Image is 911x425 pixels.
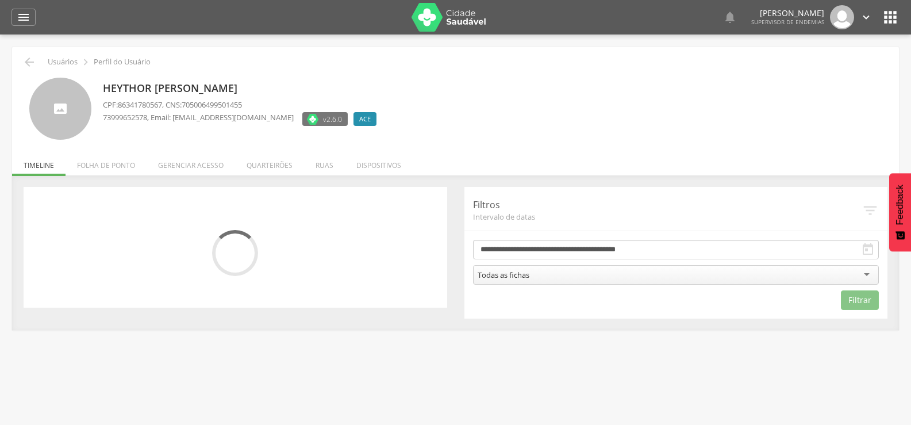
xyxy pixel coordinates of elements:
[723,10,737,24] i: 
[478,270,529,280] div: Todas as fichas
[66,149,147,176] li: Folha de ponto
[118,99,162,110] span: 86341780567
[17,10,30,24] i: 
[841,290,879,310] button: Filtrar
[147,149,235,176] li: Gerenciar acesso
[473,198,862,212] p: Filtros
[889,173,911,251] button: Feedback - Mostrar pesquisa
[860,5,872,29] a: 
[881,8,900,26] i: 
[359,114,371,124] span: ACE
[103,112,147,122] span: 73999652578
[323,113,342,125] span: v2.6.0
[48,58,78,67] p: Usuários
[345,149,413,176] li: Dispositivos
[860,11,872,24] i: 
[79,56,92,68] i: 
[304,149,345,176] li: Ruas
[182,99,242,110] span: 705006499501455
[11,9,36,26] a: 
[473,212,862,222] span: Intervalo de datas
[22,55,36,69] i: Voltar
[895,185,905,225] span: Feedback
[94,58,151,67] p: Perfil do Usuário
[302,112,348,126] label: Versão do aplicativo
[751,9,824,17] p: [PERSON_NAME]
[861,243,875,256] i: 
[723,5,737,29] a: 
[103,81,382,96] p: Heythor [PERSON_NAME]
[235,149,304,176] li: Quarteirões
[862,202,879,219] i: 
[751,18,824,26] span: Supervisor de Endemias
[103,112,294,123] p: , Email: [EMAIL_ADDRESS][DOMAIN_NAME]
[103,99,382,110] p: CPF: , CNS:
